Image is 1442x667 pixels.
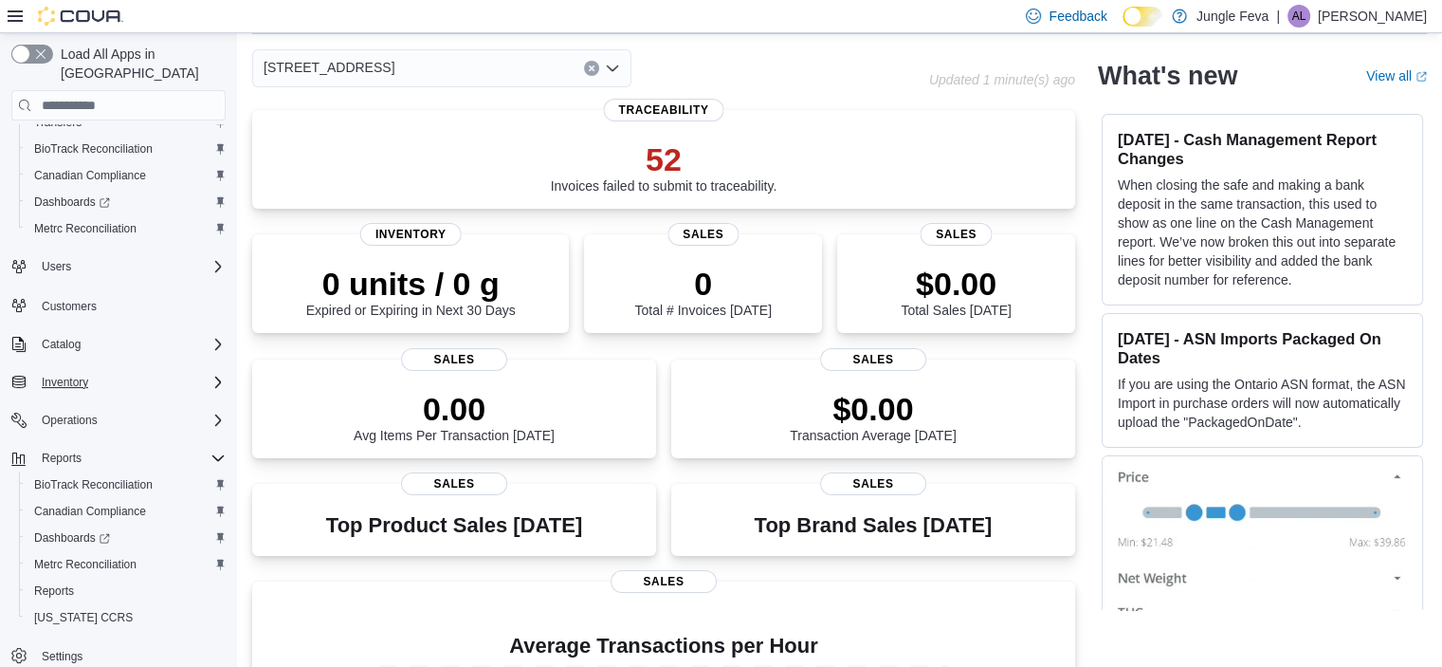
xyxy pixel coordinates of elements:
[34,255,226,278] span: Users
[4,407,233,434] button: Operations
[19,162,233,189] button: Canadian Compliance
[27,580,82,602] a: Reports
[264,56,394,79] span: [STREET_ADDRESS]
[34,409,226,432] span: Operations
[1118,176,1407,289] p: When closing the safe and making a bank deposit in the same transaction, this used to show as one...
[42,337,81,352] span: Catalog
[1118,329,1407,367] h3: [DATE] - ASN Imports Packaged On Dates
[34,195,110,210] span: Dashboards
[4,369,233,396] button: Inventory
[1366,68,1427,83] a: View allExternal link
[34,504,146,519] span: Canadian Compliance
[34,447,226,470] span: Reports
[360,223,462,246] span: Inventory
[634,265,771,303] p: 0
[34,530,110,546] span: Dashboards
[1123,27,1123,28] span: Dark Mode
[19,578,233,604] button: Reports
[4,331,233,358] button: Catalog
[19,472,233,498] button: BioTrack Reconciliation
[27,191,226,213] span: Dashboards
[27,500,154,523] a: Canadian Compliance
[19,189,233,215] a: Dashboards
[306,265,516,318] div: Expired or Expiring in Next 30 Days
[27,500,226,523] span: Canadian Compliance
[27,527,226,549] span: Dashboards
[1123,7,1162,27] input: Dark Mode
[27,138,226,160] span: BioTrack Reconciliation
[34,221,137,236] span: Metrc Reconciliation
[401,348,507,371] span: Sales
[27,164,154,187] a: Canadian Compliance
[27,217,226,240] span: Metrc Reconciliation
[401,472,507,495] span: Sales
[34,610,133,625] span: [US_STATE] CCRS
[1118,375,1407,432] p: If you are using the Ontario ASN format, the ASN Import in purchase orders will now automatically...
[1276,5,1280,28] p: |
[1118,130,1407,168] h3: [DATE] - Cash Management Report Changes
[27,191,118,213] a: Dashboards
[42,413,98,428] span: Operations
[1098,61,1237,91] h2: What's new
[584,61,599,76] button: Clear input
[19,215,233,242] button: Metrc Reconciliation
[34,409,105,432] button: Operations
[34,557,137,572] span: Metrc Reconciliation
[27,527,118,549] a: Dashboards
[34,584,74,599] span: Reports
[755,514,993,537] h3: Top Brand Sales [DATE]
[27,138,160,160] a: BioTrack Reconciliation
[53,45,226,83] span: Load All Apps in [GEOGRAPHIC_DATA]
[1196,5,1269,28] p: Jungle Feva
[27,606,140,629] a: [US_STATE] CCRS
[921,223,992,246] span: Sales
[34,447,89,470] button: Reports
[551,140,777,178] p: 52
[1318,5,1427,28] p: [PERSON_NAME]
[667,223,739,246] span: Sales
[27,473,226,496] span: BioTrack Reconciliation
[326,514,582,537] h3: Top Product Sales [DATE]
[790,390,957,443] div: Transaction Average [DATE]
[27,606,226,629] span: Washington CCRS
[27,164,226,187] span: Canadian Compliance
[1415,71,1427,83] svg: External link
[34,168,146,183] span: Canadian Compliance
[34,141,153,157] span: BioTrack Reconciliation
[4,253,233,280] button: Users
[38,7,123,26] img: Cova
[19,525,233,551] a: Dashboards
[34,371,96,394] button: Inventory
[1292,5,1306,28] span: AL
[34,333,226,356] span: Catalog
[820,472,926,495] span: Sales
[354,390,555,428] p: 0.00
[34,255,79,278] button: Users
[42,451,82,466] span: Reports
[1049,7,1106,26] span: Feedback
[551,140,777,194] div: Invoices failed to submit to traceability.
[34,371,226,394] span: Inventory
[790,390,957,428] p: $0.00
[901,265,1011,318] div: Total Sales [DATE]
[611,570,717,593] span: Sales
[19,136,233,162] button: BioTrack Reconciliation
[42,259,71,274] span: Users
[19,498,233,525] button: Canadian Compliance
[603,99,723,121] span: Traceability
[34,295,104,318] a: Customers
[42,375,88,390] span: Inventory
[27,217,144,240] a: Metrc Reconciliation
[634,265,771,318] div: Total # Invoices [DATE]
[820,348,926,371] span: Sales
[19,604,233,631] button: [US_STATE] CCRS
[929,72,1075,87] p: Updated 1 minute(s) ago
[27,553,226,576] span: Metrc Reconciliation
[4,445,233,472] button: Reports
[42,299,97,314] span: Customers
[306,265,516,303] p: 0 units / 0 g
[34,477,153,492] span: BioTrack Reconciliation
[1287,5,1310,28] div: Arzelle Lewis
[354,390,555,443] div: Avg Items Per Transaction [DATE]
[27,473,160,496] a: BioTrack Reconciliation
